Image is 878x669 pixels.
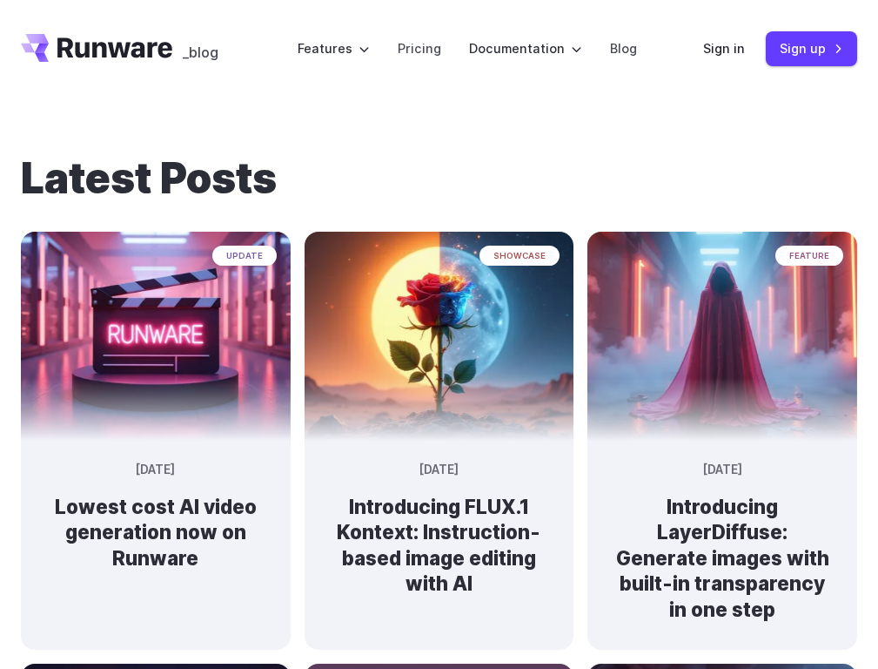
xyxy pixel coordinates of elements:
h2: Introducing FLUX.1 Kontext: Instruction-based image editing with AI [332,494,546,597]
h1: Latest Posts [21,153,857,204]
a: Surreal rose in a desert landscape, split between day and night with the sun and moon aligned beh... [305,427,574,625]
a: Pricing [398,38,441,58]
span: update [212,246,277,266]
label: Features [298,38,370,58]
a: Sign in [703,38,745,58]
a: Sign up [766,31,857,65]
a: A cloaked figure made entirely of bending light and heat distortion, slightly warping the scene b... [587,427,857,650]
img: Neon-lit movie clapperboard with the word 'RUNWARE' in a futuristic server room [21,232,291,441]
span: showcase [479,246,560,266]
time: [DATE] [703,461,742,480]
span: feature [775,246,843,266]
time: [DATE] [419,461,459,480]
time: [DATE] [136,461,175,480]
label: Documentation [469,38,582,58]
h2: Lowest cost AI video generation now on Runware [49,494,263,571]
a: Go to / [21,34,172,62]
a: Neon-lit movie clapperboard with the word 'RUNWARE' in a futuristic server room update [DATE] Low... [21,427,291,599]
h2: Introducing LayerDiffuse: Generate images with built-in transparency in one step [615,494,829,622]
a: _blog [183,34,218,62]
img: Surreal rose in a desert landscape, split between day and night with the sun and moon aligned beh... [305,232,574,441]
a: Blog [610,38,637,58]
span: _blog [183,45,218,59]
img: A cloaked figure made entirely of bending light and heat distortion, slightly warping the scene b... [587,232,857,441]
